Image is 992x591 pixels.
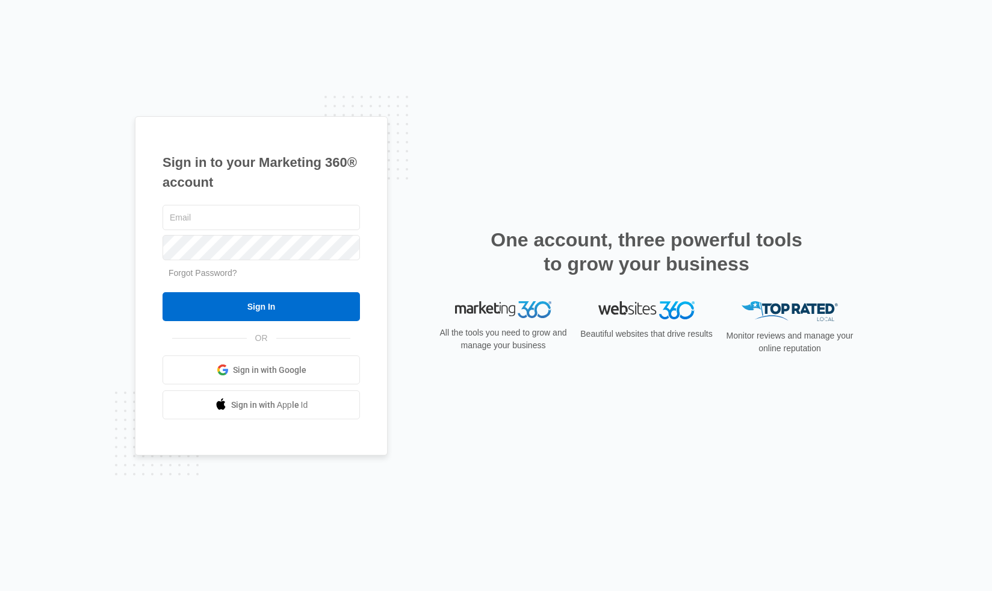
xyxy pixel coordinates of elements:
[436,327,571,352] p: All the tools you need to grow and manage your business
[163,152,360,192] h1: Sign in to your Marketing 360® account
[598,301,695,319] img: Websites 360
[163,390,360,419] a: Sign in with Apple Id
[163,292,360,321] input: Sign In
[722,330,857,355] p: Monitor reviews and manage your online reputation
[163,205,360,230] input: Email
[247,332,276,345] span: OR
[455,301,551,318] img: Marketing 360
[487,228,806,276] h2: One account, three powerful tools to grow your business
[231,399,308,411] span: Sign in with Apple Id
[742,301,838,321] img: Top Rated Local
[233,364,306,377] span: Sign in with Google
[163,355,360,384] a: Sign in with Google
[169,268,237,278] a: Forgot Password?
[579,328,714,340] p: Beautiful websites that drive results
